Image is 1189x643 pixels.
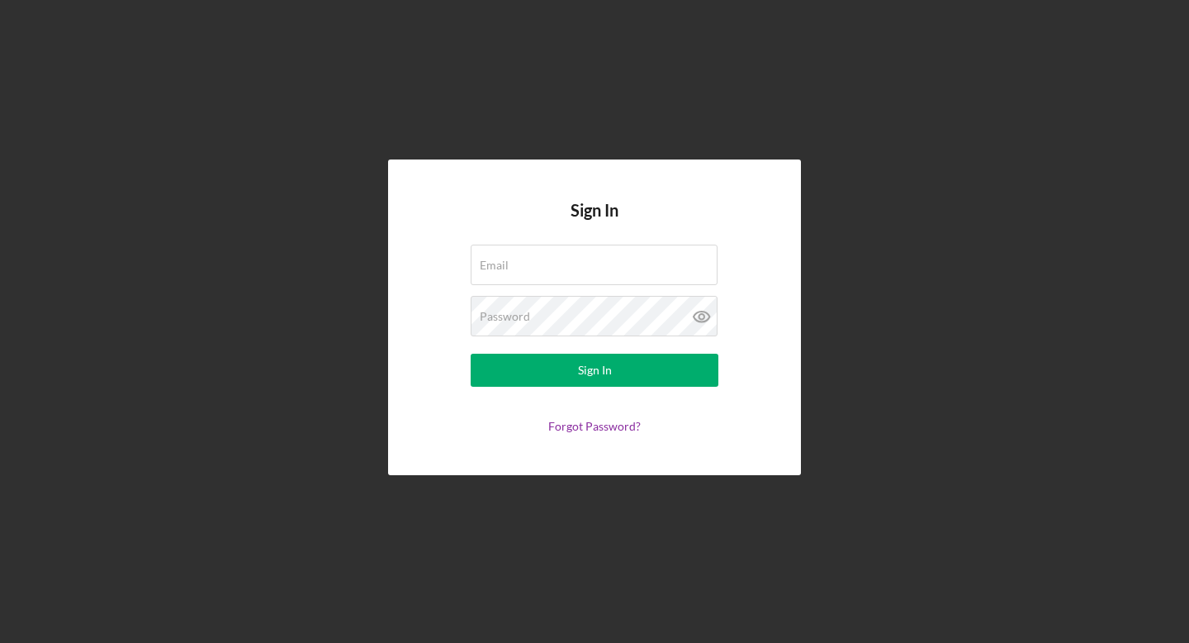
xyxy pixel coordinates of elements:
[471,354,718,387] button: Sign In
[571,201,618,245] h4: Sign In
[480,310,530,323] label: Password
[548,419,641,433] a: Forgot Password?
[480,259,509,272] label: Email
[578,354,612,387] div: Sign In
